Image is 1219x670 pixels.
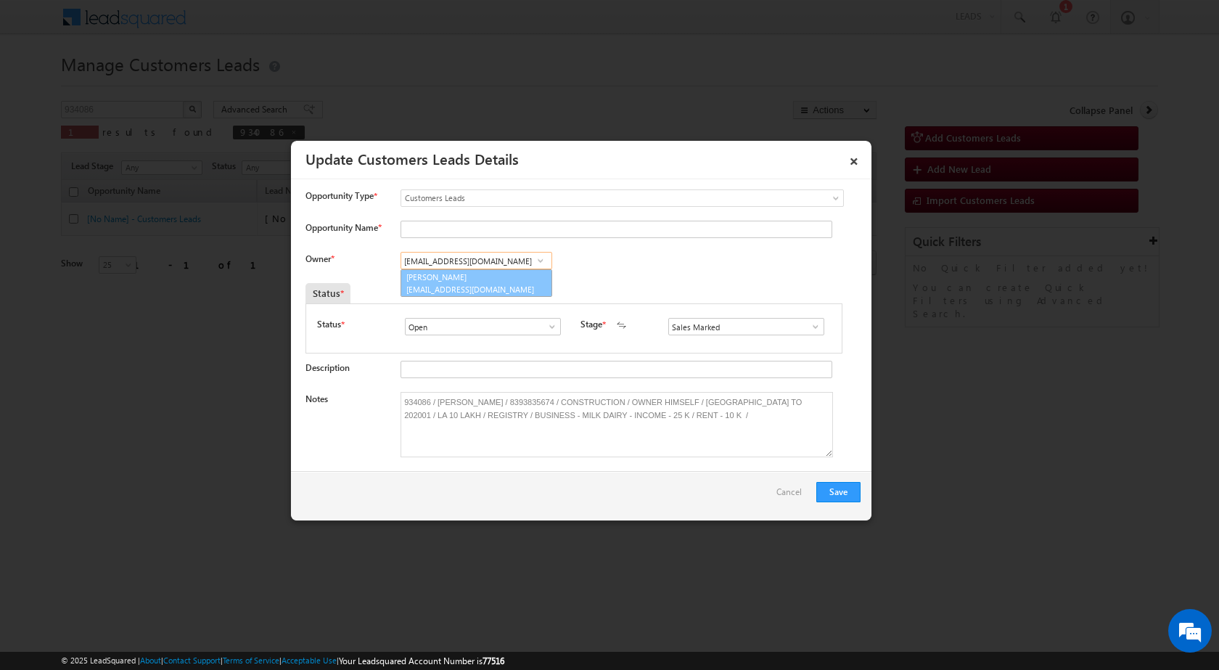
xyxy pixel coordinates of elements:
[531,253,549,268] a: Show All Items
[317,318,341,331] label: Status
[305,222,381,233] label: Opportunity Name
[539,319,557,334] a: Show All Items
[25,76,61,95] img: d_60004797649_company_0_60004797649
[282,655,337,665] a: Acceptable Use
[401,252,552,269] input: Type to Search
[223,655,279,665] a: Terms of Service
[305,283,350,303] div: Status
[140,655,161,665] a: About
[238,7,273,42] div: Minimize live chat window
[406,284,537,295] span: [EMAIL_ADDRESS][DOMAIN_NAME]
[61,654,504,668] span: © 2025 LeadSquared | | | | |
[842,146,866,171] a: ×
[405,318,561,335] input: Type to Search
[580,318,602,331] label: Stage
[163,655,221,665] a: Contact Support
[75,76,244,95] div: Chat with us now
[816,482,861,502] button: Save
[776,482,809,510] a: Cancel
[305,253,334,264] label: Owner
[305,148,519,168] a: Update Customers Leads Details
[483,655,504,666] span: 77516
[197,447,263,467] em: Start Chat
[19,134,265,435] textarea: Type your message and hit 'Enter'
[401,189,844,207] a: Customers Leads
[803,319,821,334] a: Show All Items
[305,189,374,203] span: Opportunity Type
[305,393,328,404] label: Notes
[401,269,552,297] a: [PERSON_NAME]
[668,318,824,335] input: Type to Search
[305,362,350,373] label: Description
[339,655,504,666] span: Your Leadsquared Account Number is
[401,192,784,205] span: Customers Leads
